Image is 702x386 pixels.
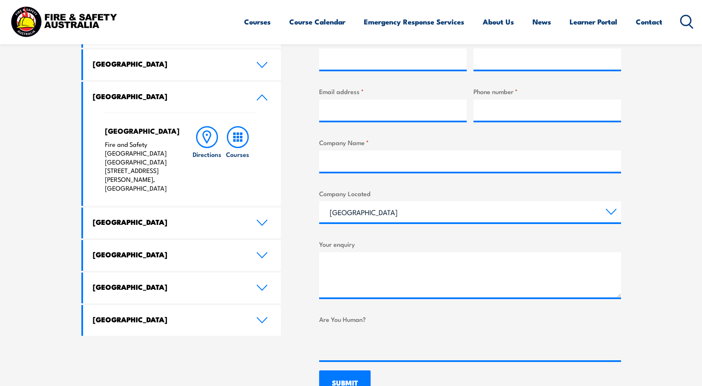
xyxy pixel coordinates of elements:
p: Fire and Safety [GEOGRAPHIC_DATA] [GEOGRAPHIC_DATA] [STREET_ADDRESS][PERSON_NAME], [GEOGRAPHIC_DATA] [105,140,175,193]
h6: Directions [193,150,221,159]
a: [GEOGRAPHIC_DATA] [83,305,281,336]
a: Learner Portal [570,11,617,33]
h4: [GEOGRAPHIC_DATA] [93,59,244,68]
a: Contact [636,11,662,33]
label: Your enquiry [319,239,621,249]
a: Courses [223,126,253,193]
a: Directions [192,126,222,193]
a: Emergency Response Services [364,11,464,33]
a: [GEOGRAPHIC_DATA] [83,82,281,113]
a: [GEOGRAPHIC_DATA] [83,240,281,271]
a: Courses [244,11,271,33]
h4: [GEOGRAPHIC_DATA] [93,315,244,324]
label: Company Located [319,189,621,198]
a: [GEOGRAPHIC_DATA] [83,208,281,238]
label: Phone number [473,86,621,96]
label: Email address [319,86,467,96]
h4: [GEOGRAPHIC_DATA] [93,92,244,101]
iframe: reCAPTCHA [319,327,447,360]
h4: [GEOGRAPHIC_DATA] [93,282,244,292]
a: [GEOGRAPHIC_DATA] [83,49,281,80]
a: Course Calendar [289,11,345,33]
h4: [GEOGRAPHIC_DATA] [93,250,244,259]
a: About Us [483,11,514,33]
label: Are You Human? [319,314,621,324]
a: News [533,11,551,33]
h4: [GEOGRAPHIC_DATA] [105,126,175,135]
label: Company Name [319,138,621,147]
h6: Courses [226,150,249,159]
h4: [GEOGRAPHIC_DATA] [93,217,244,227]
a: [GEOGRAPHIC_DATA] [83,273,281,303]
